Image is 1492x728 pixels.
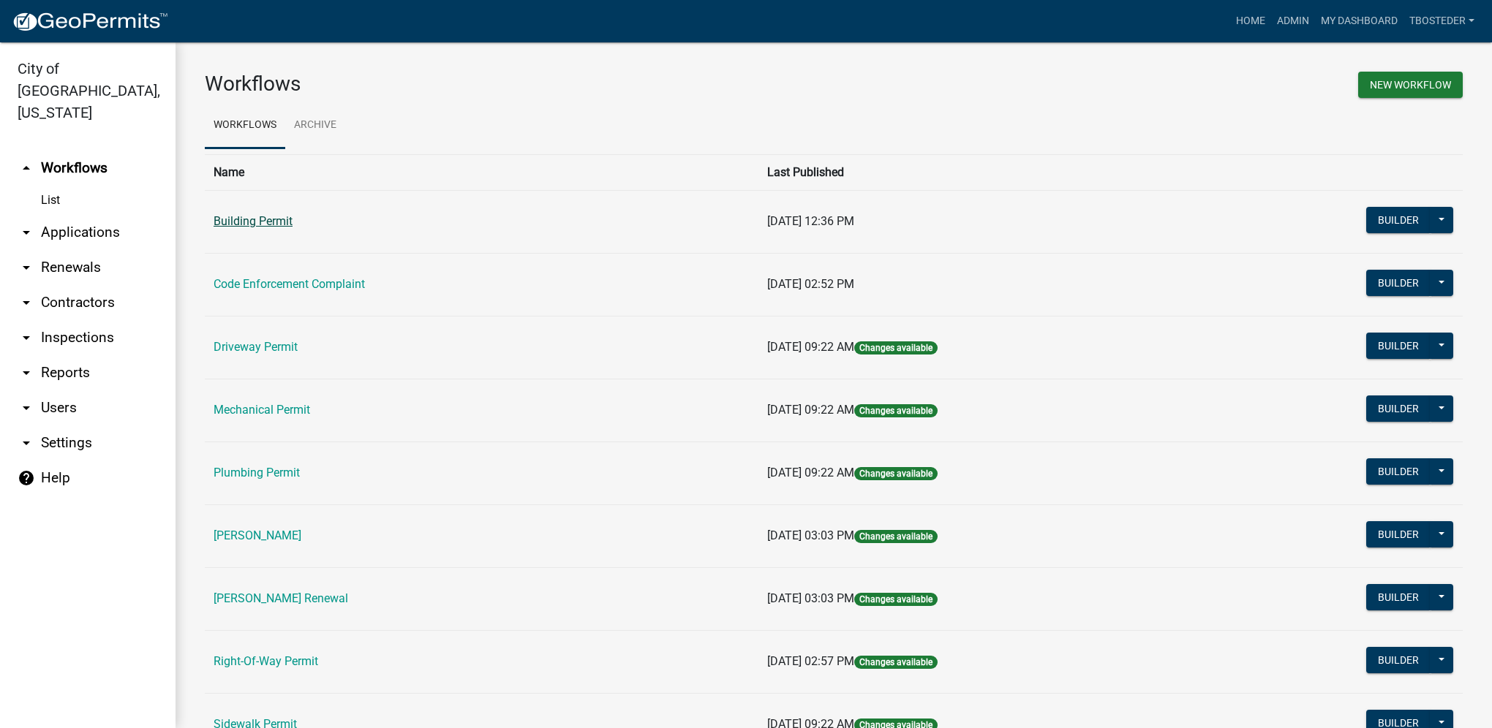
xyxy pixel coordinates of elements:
th: Name [205,154,758,190]
span: [DATE] 02:57 PM [767,654,854,668]
a: Right-Of-Way Permit [214,654,318,668]
a: Workflows [205,102,285,149]
span: Changes available [854,593,938,606]
a: My Dashboard [1315,7,1404,35]
button: Builder [1366,584,1431,610]
button: Builder [1366,521,1431,547]
th: Last Published [758,154,1209,190]
span: Changes available [854,404,938,417]
span: Changes available [854,656,938,669]
a: Building Permit [214,214,293,228]
i: arrow_drop_down [18,294,35,311]
a: Plumbing Permit [214,466,300,479]
span: [DATE] 09:22 AM [767,340,854,354]
i: arrow_drop_down [18,434,35,452]
span: Changes available [854,530,938,543]
span: [DATE] 03:03 PM [767,591,854,605]
i: arrow_drop_down [18,329,35,346]
span: [DATE] 02:52 PM [767,277,854,291]
a: Mechanical Permit [214,403,310,417]
i: arrow_drop_down [18,224,35,241]
i: arrow_drop_down [18,399,35,417]
a: Archive [285,102,345,149]
i: arrow_drop_down [18,364,35,382]
a: Home [1230,7,1271,35]
span: [DATE] 09:22 AM [767,403,854,417]
a: Code Enforcement Complaint [214,277,365,291]
button: Builder [1366,333,1431,359]
a: Driveway Permit [214,340,298,354]
span: [DATE] 09:22 AM [767,466,854,479]
span: Changes available [854,467,938,480]
i: arrow_drop_down [18,259,35,276]
i: arrow_drop_up [18,159,35,177]
a: [PERSON_NAME] [214,528,301,542]
span: [DATE] 03:03 PM [767,528,854,542]
a: Admin [1271,7,1315,35]
button: New Workflow [1358,72,1463,98]
button: Builder [1366,207,1431,233]
span: [DATE] 12:36 PM [767,214,854,228]
button: Builder [1366,647,1431,673]
button: Builder [1366,395,1431,422]
button: Builder [1366,458,1431,485]
h3: Workflows [205,72,823,96]
a: [PERSON_NAME] Renewal [214,591,348,605]
i: help [18,469,35,487]
button: Builder [1366,270,1431,296]
a: tbosteder [1404,7,1480,35]
span: Changes available [854,341,938,354]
